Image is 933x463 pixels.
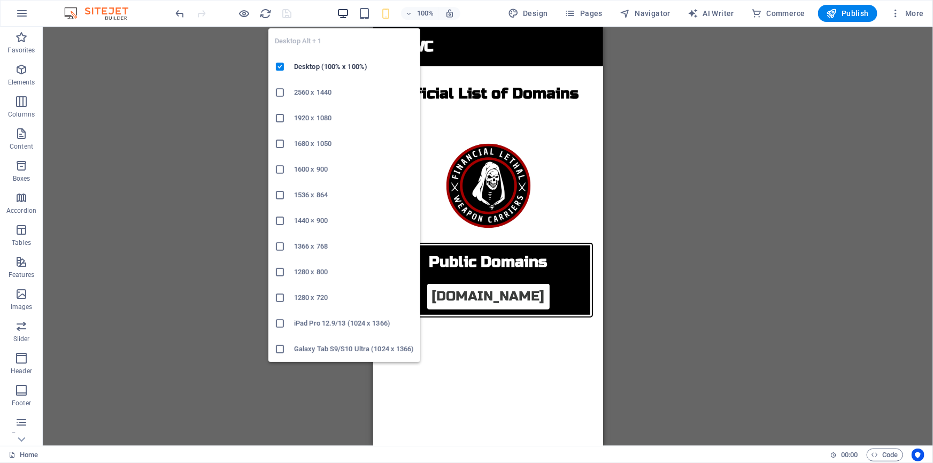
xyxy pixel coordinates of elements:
[61,7,142,20] img: Editor Logo
[7,46,35,55] p: Favorites
[9,271,34,279] p: Features
[294,214,414,227] h6: 1440 × 900
[867,449,903,461] button: Code
[12,431,31,439] p: Forms
[620,8,670,19] span: Navigator
[872,449,898,461] span: Code
[417,7,434,20] h6: 100%
[294,317,414,330] h6: iPad Pro 12.9/13 (1024 x 1366)
[445,9,454,18] i: On resize automatically adjust zoom level to fit chosen device.
[827,8,869,19] span: Publish
[9,449,38,461] a: Click to cancel selection. Double-click to open Pages
[260,7,272,20] i: Reload page
[174,7,187,20] button: undo
[683,5,738,22] button: AI Writer
[561,5,607,22] button: Pages
[508,8,548,19] span: Design
[401,7,439,20] button: 100%
[294,291,414,304] h6: 1280 x 720
[504,5,552,22] div: Design (Ctrl+Alt+Y)
[294,266,414,279] h6: 1280 x 800
[8,78,35,87] p: Elements
[294,240,414,253] h6: 1366 x 768
[504,5,552,22] button: Design
[886,5,928,22] button: More
[174,7,187,20] i: Undo: Change image height (Ctrl+Z)
[841,449,858,461] span: 00 00
[747,5,809,22] button: Commerce
[890,8,924,19] span: More
[818,5,877,22] button: Publish
[294,137,414,150] h6: 1680 x 1050
[259,7,272,20] button: reload
[294,163,414,176] h6: 1600 x 900
[565,8,603,19] span: Pages
[12,238,31,247] p: Tables
[615,5,675,22] button: Navigator
[8,110,35,119] p: Columns
[830,449,858,461] h6: Session time
[11,303,33,311] p: Images
[294,60,414,73] h6: Desktop (100% x 100%)
[294,112,414,125] h6: 1920 x 1080
[6,206,36,215] p: Accordion
[751,8,805,19] span: Commerce
[294,189,414,202] h6: 1536 x 864
[13,335,30,343] p: Slider
[912,449,924,461] button: Usercentrics
[13,174,30,183] p: Boxes
[12,399,31,407] p: Footer
[10,142,33,151] p: Content
[849,451,850,459] span: :
[11,367,32,375] p: Header
[294,86,414,99] h6: 2560 x 1440
[294,343,414,356] h6: Galaxy Tab S9/S10 Ultra (1024 x 1366)
[688,8,734,19] span: AI Writer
